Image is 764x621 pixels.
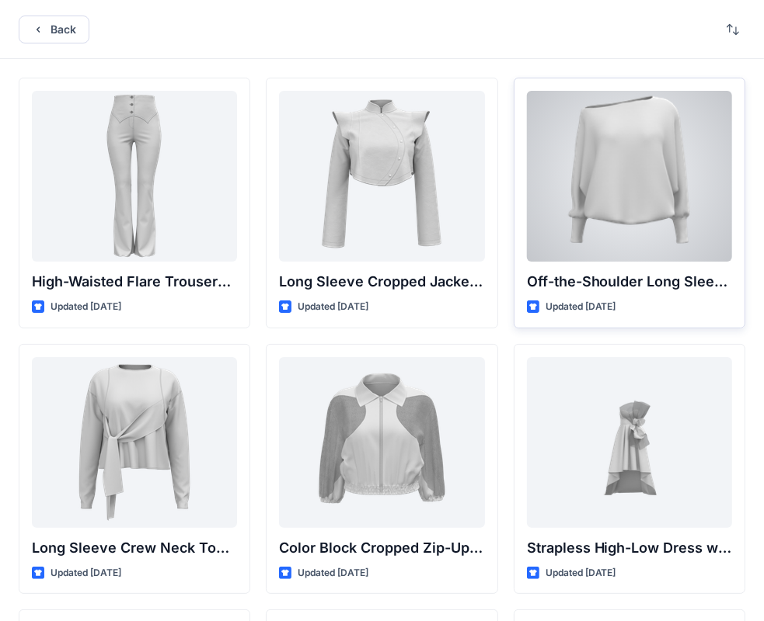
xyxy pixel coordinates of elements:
p: Updated [DATE] [546,565,616,581]
a: Long Sleeve Crew Neck Top with Asymmetrical Tie Detail [32,357,237,528]
p: Updated [DATE] [51,299,121,315]
p: Long Sleeve Crew Neck Top with Asymmetrical Tie Detail [32,537,237,559]
p: Long Sleeve Cropped Jacket with Mandarin Collar and Shoulder Detail [279,271,484,293]
a: High-Waisted Flare Trousers with Button Detail [32,91,237,262]
a: Off-the-Shoulder Long Sleeve Top [527,91,732,262]
p: Strapless High-Low Dress with Side Bow Detail [527,537,732,559]
a: Color Block Cropped Zip-Up Jacket with Sheer Sleeves [279,357,484,528]
p: Updated [DATE] [298,299,368,315]
a: Strapless High-Low Dress with Side Bow Detail [527,357,732,528]
p: Updated [DATE] [51,565,121,581]
p: Updated [DATE] [546,299,616,315]
p: High-Waisted Flare Trousers with Button Detail [32,271,237,293]
button: Back [19,16,89,43]
p: Off-the-Shoulder Long Sleeve Top [527,271,732,293]
p: Color Block Cropped Zip-Up Jacket with Sheer Sleeves [279,537,484,559]
a: Long Sleeve Cropped Jacket with Mandarin Collar and Shoulder Detail [279,91,484,262]
p: Updated [DATE] [298,565,368,581]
